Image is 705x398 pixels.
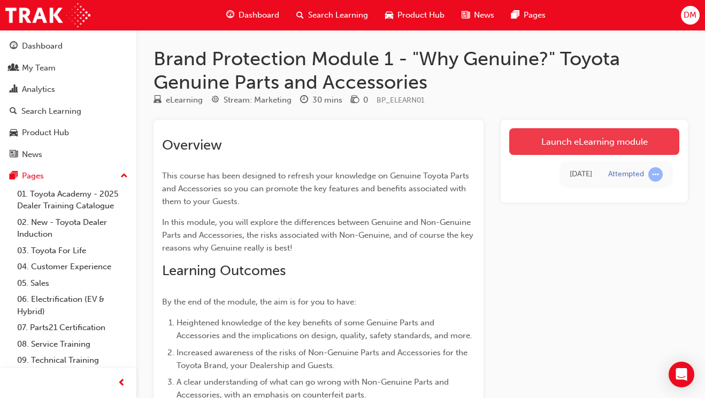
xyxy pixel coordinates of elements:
span: By the end of the module, the aim is for you to have: [162,297,356,307]
span: Dashboard [239,9,279,21]
span: prev-icon [118,377,126,390]
div: Attempted [608,169,644,180]
a: Dashboard [4,36,132,56]
div: Stream [211,93,292,107]
span: pages-icon [10,171,18,181]
span: Learning Outcomes [162,262,286,279]
a: News [4,145,132,165]
button: Pages [4,166,132,186]
span: search-icon [296,9,304,22]
div: Search Learning [21,105,81,118]
div: eLearning [166,94,203,106]
div: 0 [363,94,368,106]
span: Increased awareness of the risks of Non-Genuine Parts and Accessories for the Toyota Brand, your ... [177,348,470,370]
a: Analytics [4,80,132,99]
span: news-icon [462,9,470,22]
div: Stream: Marketing [224,94,292,106]
img: Trak [5,3,90,27]
div: My Team [22,62,56,74]
a: 05. Sales [13,275,132,292]
span: target-icon [211,96,219,105]
span: car-icon [10,128,18,138]
a: 03. Toyota For Life [13,243,132,259]
a: 08. Service Training [13,336,132,353]
span: learningRecordVerb_ATTEMPT-icon [648,167,663,182]
span: In this module, you will explore the differences between Genuine and Non-Genuine Parts and Access... [162,217,476,253]
a: My Team [4,58,132,78]
div: Pages [22,170,44,182]
a: news-iconNews [453,4,503,26]
a: Search Learning [4,102,132,121]
span: money-icon [351,96,359,105]
span: guage-icon [226,9,234,22]
span: news-icon [10,150,18,160]
button: DashboardMy TeamAnalyticsSearch LearningProduct HubNews [4,34,132,166]
a: car-iconProduct Hub [377,4,453,26]
span: Pages [524,9,546,21]
span: car-icon [385,9,393,22]
a: 07. Parts21 Certification [13,319,132,336]
div: Duration [300,93,342,107]
button: DM [681,6,700,25]
div: 30 mins [312,94,342,106]
span: DM [684,9,696,21]
a: Product Hub [4,123,132,143]
a: pages-iconPages [503,4,554,26]
div: Product Hub [22,127,69,139]
span: pages-icon [511,9,519,22]
a: search-iconSearch Learning [288,4,377,26]
span: learningResourceType_ELEARNING-icon [154,96,162,105]
span: Overview [162,137,222,153]
span: search-icon [10,107,17,116]
div: Dashboard [22,40,63,52]
h1: Brand Protection Module 1 - "Why Genuine?" Toyota Genuine Parts and Accessories [154,47,688,93]
a: 06. Electrification (EV & Hybrid) [13,291,132,319]
span: chart-icon [10,85,18,95]
span: News [474,9,494,21]
span: Heightened knowledge of the key benefits of some Genuine Parts and Accessories and the implicatio... [177,318,472,340]
div: News [22,149,42,161]
a: 04. Customer Experience [13,259,132,275]
div: Open Intercom Messenger [669,362,694,387]
div: Analytics [22,83,55,96]
span: Product Hub [397,9,445,21]
span: This course has been designed to refresh your knowledge on Genuine Toyota Parts and Accessories s... [162,171,471,206]
div: Price [351,93,368,107]
span: guage-icon [10,42,18,51]
a: 02. New - Toyota Dealer Induction [13,214,132,243]
div: Type [154,93,203,107]
span: up-icon [120,169,128,183]
a: 09. Technical Training [13,352,132,369]
a: guage-iconDashboard [218,4,288,26]
span: people-icon [10,64,18,73]
a: 01. Toyota Academy - 2025 Dealer Training Catalogue [13,186,132,214]
span: Search Learning [308,9,368,21]
a: Launch eLearning module [509,128,679,155]
div: Mon Sep 22 2025 15:08:43 GMT+1000 (Australian Eastern Standard Time) [570,168,592,181]
span: clock-icon [300,96,308,105]
span: Learning resource code [377,96,425,105]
